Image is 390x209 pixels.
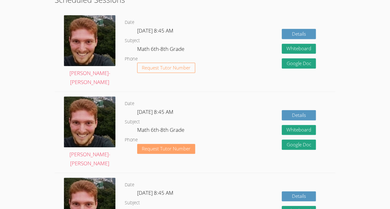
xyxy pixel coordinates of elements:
a: Details [282,110,316,120]
span: [DATE] 8:45 AM [137,108,173,115]
dd: Math 6th-8th Grade [137,126,186,136]
a: Google Doc [282,58,316,69]
a: Details [282,191,316,202]
button: Request Tutor Number [137,63,195,73]
dt: Subject [125,37,140,45]
dt: Date [125,100,134,108]
dt: Phone [125,136,138,144]
button: Whiteboard [282,125,316,135]
a: [PERSON_NAME]-[PERSON_NAME] [64,15,115,87]
span: Request Tutor Number [142,146,191,151]
button: Whiteboard [282,44,316,54]
img: avatar.png [64,15,115,66]
dt: Subject [125,118,140,126]
span: [DATE] 8:45 AM [137,27,173,34]
dd: Math 6th-8th Grade [137,45,186,55]
a: Details [282,29,316,39]
dt: Phone [125,55,138,63]
span: Request Tutor Number [142,65,191,70]
button: Request Tutor Number [137,144,195,154]
dt: Date [125,19,134,26]
dt: Date [125,181,134,189]
a: [PERSON_NAME]-[PERSON_NAME] [64,96,115,168]
img: avatar.png [64,96,115,147]
a: Google Doc [282,140,316,150]
dt: Subject [125,199,140,207]
span: [DATE] 8:45 AM [137,189,173,196]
